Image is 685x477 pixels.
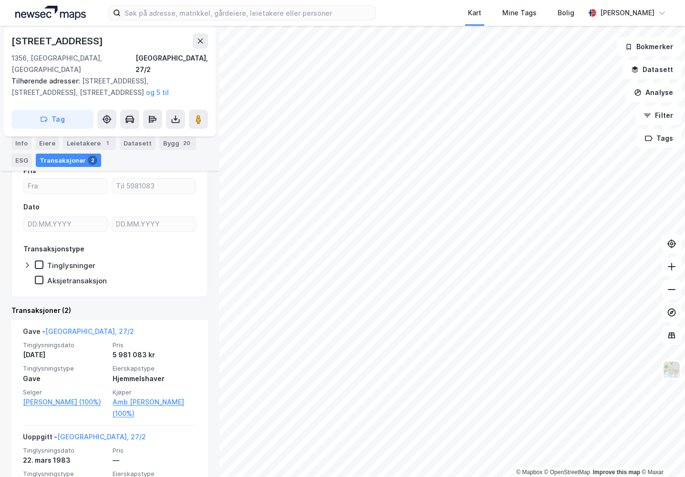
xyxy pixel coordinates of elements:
[57,433,146,441] a: [GEOGRAPHIC_DATA], 27/2
[15,6,86,20] img: logo.a4113a55bc3d86da70a041830d287a7e.svg
[23,201,40,213] div: Dato
[23,364,107,373] span: Tinglysningstype
[23,455,107,466] div: 22. mars 1983
[637,431,685,477] iframe: Chat Widget
[11,305,208,316] div: Transaksjoner (2)
[468,7,481,19] div: Kart
[113,396,197,419] a: Amb [PERSON_NAME] (100%)
[113,373,197,384] div: Hjemmelshaver
[23,388,107,396] span: Selger
[623,60,681,79] button: Datasett
[11,33,105,49] div: [STREET_ADDRESS]
[45,327,134,335] a: [GEOGRAPHIC_DATA], 27/2
[663,361,681,379] img: Z
[113,341,197,349] span: Pris
[23,326,134,341] div: Gave -
[23,349,107,361] div: [DATE]
[47,261,95,270] div: Tinglysninger
[11,52,135,75] div: 1356, [GEOGRAPHIC_DATA], [GEOGRAPHIC_DATA]
[544,469,591,476] a: OpenStreetMap
[181,138,192,148] div: 20
[121,6,375,20] input: Søk på adresse, matrikkel, gårdeiere, leietakere eller personer
[23,341,107,349] span: Tinglysningsdato
[11,77,82,85] span: Tilhørende adresser:
[159,136,196,150] div: Bygg
[23,431,146,446] div: Uoppgitt -
[626,83,681,102] button: Analyse
[11,136,31,150] div: Info
[558,7,574,19] div: Bolig
[593,469,640,476] a: Improve this map
[23,243,84,255] div: Transaksjonstype
[47,276,107,285] div: Aksjetransaksjon
[23,373,107,384] div: Gave
[120,136,156,150] div: Datasett
[113,455,197,466] div: —
[24,179,107,193] input: Fra
[112,179,196,193] input: Til 5981083
[113,364,197,373] span: Eierskapstype
[135,52,208,75] div: [GEOGRAPHIC_DATA], 27/2
[103,138,112,148] div: 1
[502,7,537,19] div: Mine Tags
[600,7,654,19] div: [PERSON_NAME]
[24,217,107,231] input: DD.MM.YYYY
[23,396,107,408] a: [PERSON_NAME] (100%)
[11,110,93,129] button: Tag
[63,136,116,150] div: Leietakere
[617,37,681,56] button: Bokmerker
[88,156,97,165] div: 2
[23,446,107,455] span: Tinglysningsdato
[36,154,101,167] div: Transaksjoner
[11,154,32,167] div: ESG
[113,446,197,455] span: Pris
[35,136,59,150] div: Eiere
[113,388,197,396] span: Kjøper
[11,75,200,98] div: [STREET_ADDRESS], [STREET_ADDRESS], [STREET_ADDRESS]
[635,106,681,125] button: Filter
[637,129,681,148] button: Tags
[112,217,196,231] input: DD.MM.YYYY
[516,469,542,476] a: Mapbox
[113,349,197,361] div: 5 981 083 kr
